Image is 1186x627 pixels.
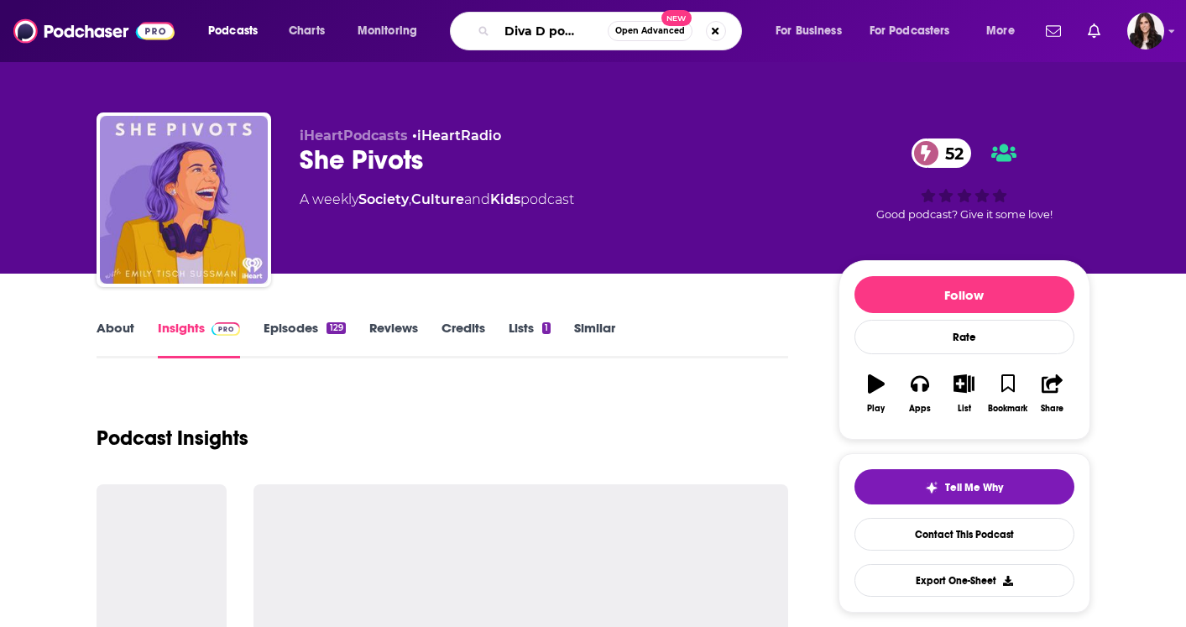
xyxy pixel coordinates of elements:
[854,469,1074,504] button: tell me why sparkleTell Me Why
[97,320,134,358] a: About
[1127,13,1164,50] button: Show profile menu
[898,363,942,424] button: Apps
[776,19,842,43] span: For Business
[208,19,258,43] span: Podcasts
[1127,13,1164,50] span: Logged in as RebeccaShapiro
[942,363,985,424] button: List
[909,404,931,414] div: Apps
[867,404,885,414] div: Play
[212,322,241,336] img: Podchaser Pro
[100,116,268,284] img: She Pivots
[278,18,335,44] a: Charts
[1041,404,1063,414] div: Share
[466,12,758,50] div: Search podcasts, credits, & more...
[417,128,501,144] a: iHeartRadio
[928,138,972,168] span: 52
[358,19,417,43] span: Monitoring
[988,404,1027,414] div: Bookmark
[496,18,608,44] input: Search podcasts, credits, & more...
[574,320,615,358] a: Similar
[986,19,1015,43] span: More
[196,18,280,44] button: open menu
[300,190,574,210] div: A weekly podcast
[97,426,248,451] h1: Podcast Insights
[876,208,1053,221] span: Good podcast? Give it some love!
[974,18,1036,44] button: open menu
[854,363,898,424] button: Play
[13,15,175,47] img: Podchaser - Follow, Share and Rate Podcasts
[409,191,411,207] span: ,
[925,481,938,494] img: tell me why sparkle
[854,276,1074,313] button: Follow
[1081,17,1107,45] a: Show notifications dropdown
[411,191,464,207] a: Culture
[945,481,1003,494] span: Tell Me Why
[1039,17,1068,45] a: Show notifications dropdown
[490,191,520,207] a: Kids
[608,21,692,41] button: Open AdvancedNew
[854,518,1074,551] a: Contact This Podcast
[615,27,685,35] span: Open Advanced
[958,404,971,414] div: List
[839,128,1090,232] div: 52Good podcast? Give it some love!
[264,320,345,358] a: Episodes129
[289,19,325,43] span: Charts
[859,18,974,44] button: open menu
[412,128,501,144] span: •
[509,320,551,358] a: Lists1
[870,19,950,43] span: For Podcasters
[369,320,418,358] a: Reviews
[346,18,439,44] button: open menu
[441,320,485,358] a: Credits
[327,322,345,334] div: 129
[1127,13,1164,50] img: User Profile
[912,138,972,168] a: 52
[464,191,490,207] span: and
[1030,363,1074,424] button: Share
[300,128,408,144] span: iHeartPodcasts
[358,191,409,207] a: Society
[764,18,863,44] button: open menu
[542,322,551,334] div: 1
[854,564,1074,597] button: Export One-Sheet
[854,320,1074,354] div: Rate
[158,320,241,358] a: InsightsPodchaser Pro
[661,10,692,26] span: New
[986,363,1030,424] button: Bookmark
